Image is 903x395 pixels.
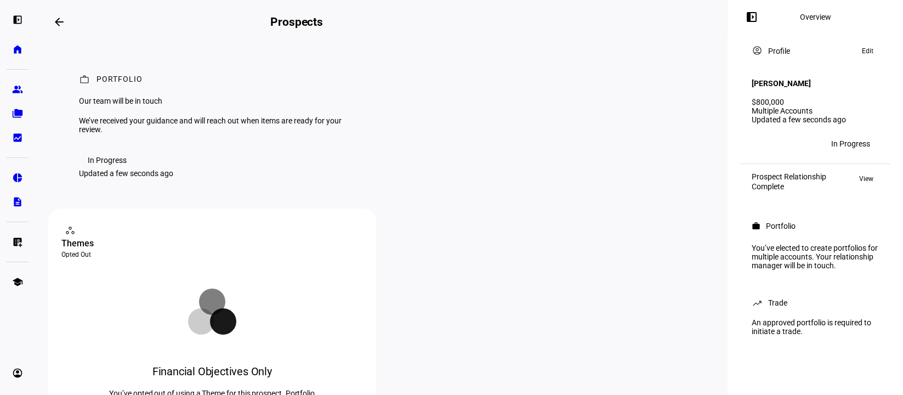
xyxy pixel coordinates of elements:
[79,97,349,105] div: Our team will be in touch
[752,44,879,58] eth-panel-overview-card-header: Profile
[79,74,90,85] mat-icon: work
[745,314,885,340] div: An approved portfolio is required to initiate a trade.
[7,191,29,213] a: description
[65,225,76,236] mat-icon: workspaces
[854,172,879,185] button: View
[800,13,831,21] div: Overview
[768,298,787,307] div: Trade
[752,79,811,88] h4: [PERSON_NAME]
[773,140,781,148] span: AB
[53,15,66,29] mat-icon: arrow_backwards
[12,108,23,119] eth-mat-symbol: folder_copy
[12,196,23,207] eth-mat-symbol: description
[12,14,23,25] eth-mat-symbol: left_panel_open
[752,106,879,115] div: Multiple Accounts
[7,167,29,189] a: pie_chart
[752,222,760,230] mat-icon: work
[752,45,763,56] mat-icon: account_circle
[12,276,23,287] eth-mat-symbol: school
[752,182,826,191] div: Complete
[766,222,796,230] div: Portfolio
[745,10,758,24] mat-icon: left_panel_open
[88,156,127,165] div: In Progress
[79,169,173,178] div: Updated a few seconds ago
[270,15,323,29] h2: Prospects
[12,84,23,95] eth-mat-symbol: group
[856,44,879,58] button: Edit
[7,78,29,100] a: group
[12,236,23,247] eth-mat-symbol: list_alt_add
[7,38,29,60] a: home
[97,364,327,379] div: Financial Objectives Only
[96,75,143,86] div: Portfolio
[61,237,363,250] div: Themes
[12,132,23,143] eth-mat-symbol: bid_landscape
[745,239,885,274] div: You’ve elected to create portfolios for multiple accounts. Your relationship manager will be in t...
[752,296,879,309] eth-panel-overview-card-header: Trade
[859,172,873,185] span: View
[752,219,879,233] eth-panel-overview-card-header: Portfolio
[768,47,790,55] div: Profile
[12,44,23,55] eth-mat-symbol: home
[7,103,29,125] a: folder_copy
[61,250,363,259] div: Opted Out
[752,98,879,106] div: $800,000
[757,140,764,148] span: JS
[752,172,826,181] div: Prospect Relationship
[831,139,870,148] div: In Progress
[12,368,23,379] eth-mat-symbol: account_circle
[752,297,763,308] mat-icon: trending_up
[7,127,29,149] a: bid_landscape
[12,172,23,183] eth-mat-symbol: pie_chart
[752,115,879,124] div: Updated a few seconds ago
[79,116,349,134] div: We’ve received your guidance and will reach out when items are ready for your review.
[862,44,873,58] span: Edit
